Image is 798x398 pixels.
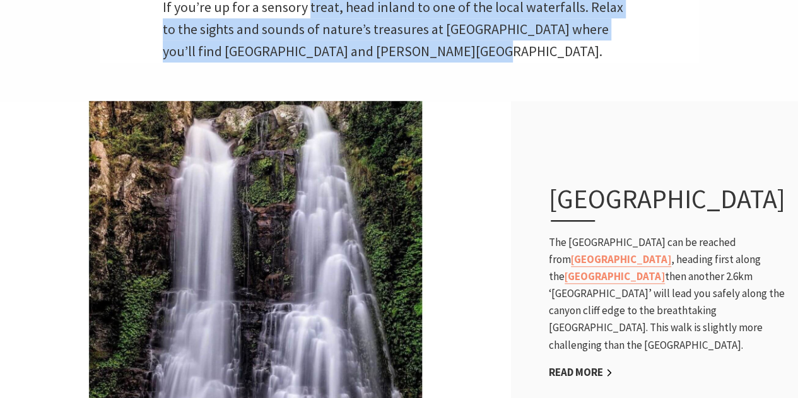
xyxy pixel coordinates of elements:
p: The [GEOGRAPHIC_DATA] can be reached from , heading first along the then another 2.6km ‘[GEOGRAPH... [549,234,785,354]
a: [GEOGRAPHIC_DATA] [565,269,665,284]
a: [GEOGRAPHIC_DATA] [571,252,671,267]
h3: [GEOGRAPHIC_DATA] [549,183,762,221]
a: Read More [549,365,613,380]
